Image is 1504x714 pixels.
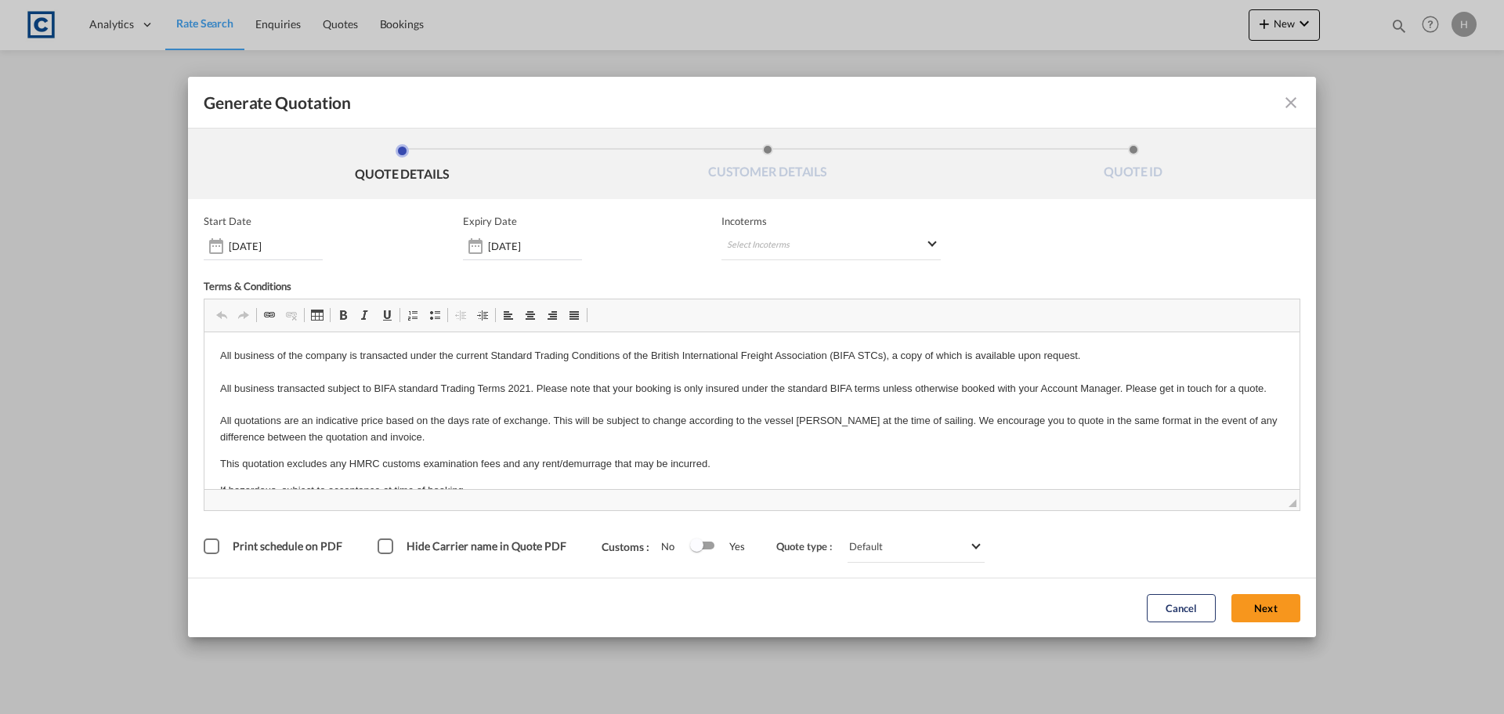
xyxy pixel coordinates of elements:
[497,305,519,325] a: Align Left
[204,92,351,113] span: Generate Quotation
[407,539,566,553] span: Hide Carrier name in Quote PDF
[1289,499,1296,507] span: Drag to resize
[1147,594,1216,622] button: Cancel
[376,305,398,325] a: Underline (Ctrl+U)
[16,150,1079,167] p: If hazardous, subject to acceptance at time of booking.
[211,305,233,325] a: Undo (Ctrl+Z)
[229,240,323,252] input: Start date
[233,305,255,325] a: Redo (Ctrl+Y)
[519,305,541,325] a: Centre
[776,540,844,553] span: Quote type :
[721,215,941,227] span: Incoterms
[204,280,752,299] div: Terms & Conditions
[450,305,472,325] a: Decrease Indent
[563,305,585,325] a: Justify
[204,332,1300,489] iframe: Rich Text Editor, editor2
[602,540,661,553] span: Customs :
[424,305,446,325] a: Insert/Remove Bulleted List
[16,16,1079,166] body: Rich Text Editor, editor2
[1231,594,1300,622] button: Next
[402,305,424,325] a: Insert/Remove Numbered List
[585,144,951,187] li: CUSTOMER DETAILS
[950,144,1316,187] li: QUOTE ID
[258,305,280,325] a: Link (Ctrl+K)
[463,215,517,227] p: Expiry Date
[280,305,302,325] a: Unlink
[188,77,1316,637] md-dialog: Generate QuotationQUOTE ...
[714,540,745,553] span: Yes
[16,16,1079,114] p: All business of the company is transacted under the current Standard Trading Conditions of the Br...
[233,539,342,553] span: Print schedule on PDF
[204,215,251,227] p: Start Date
[204,538,346,554] md-checkbox: Print schedule on PDF
[661,540,690,553] span: No
[541,305,563,325] a: Align Right
[219,144,585,187] li: QUOTE DETAILS
[332,305,354,325] a: Bold (Ctrl+B)
[16,124,1079,140] p: This quotation excludes any HMRC customs examination fees and any rent/demurrage that may be incu...
[690,535,714,558] md-switch: Switch 1
[721,232,941,260] md-select: Select Incoterms
[378,538,570,554] md-checkbox: Hide Carrier name in Quote PDF
[306,305,328,325] a: Table
[1282,93,1300,112] md-icon: icon-close fg-AAA8AD cursor m-0
[472,305,493,325] a: Increase Indent
[849,540,883,553] div: Default
[354,305,376,325] a: Italic (Ctrl+I)
[488,240,582,252] input: Expiry date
